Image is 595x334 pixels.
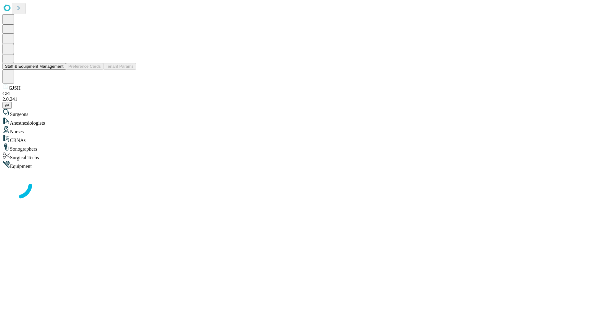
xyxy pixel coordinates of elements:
[2,152,593,161] div: Surgical Techs
[2,143,593,152] div: Sonographers
[2,135,593,143] div: CRNAs
[2,91,593,96] div: GEI
[2,96,593,102] div: 2.0.241
[5,103,9,108] span: @
[2,109,593,117] div: Surgeons
[2,63,66,70] button: Staff & Equipment Management
[66,63,103,70] button: Preference Cards
[103,63,136,70] button: Tenant Params
[9,85,20,91] span: GJSH
[2,102,12,109] button: @
[2,126,593,135] div: Nurses
[2,117,593,126] div: Anesthesiologists
[2,161,593,169] div: Equipment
